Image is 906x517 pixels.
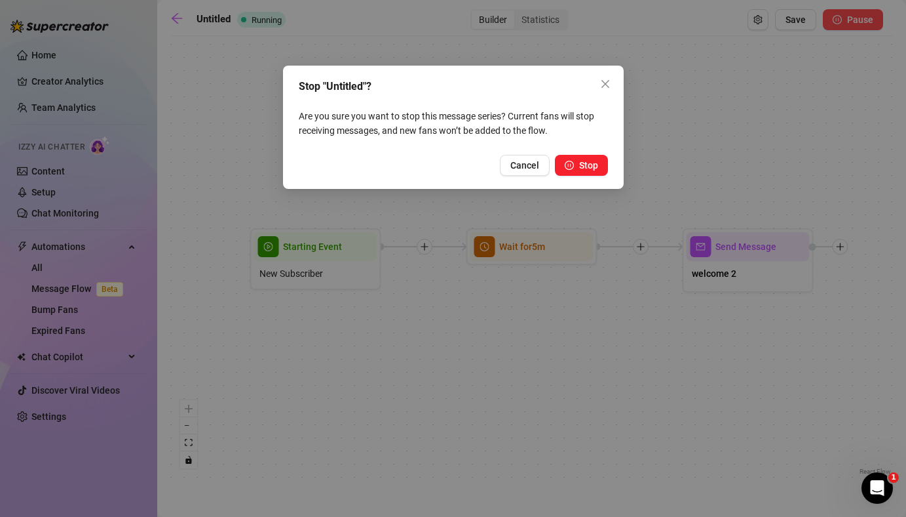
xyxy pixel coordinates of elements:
[299,79,608,94] div: Stop "Untitled"?
[888,472,899,483] span: 1
[600,79,611,89] span: close
[565,161,574,170] span: pause-circle
[579,160,598,171] span: Stop
[595,73,616,94] button: Close
[861,472,893,504] iframe: Intercom live chat
[555,155,608,176] button: Stop
[595,79,616,89] span: Close
[510,160,539,171] span: Cancel
[500,155,550,176] button: Cancel
[299,109,608,138] p: Are you sure you want to stop this message series? Current fans will stop receiving messages, and...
